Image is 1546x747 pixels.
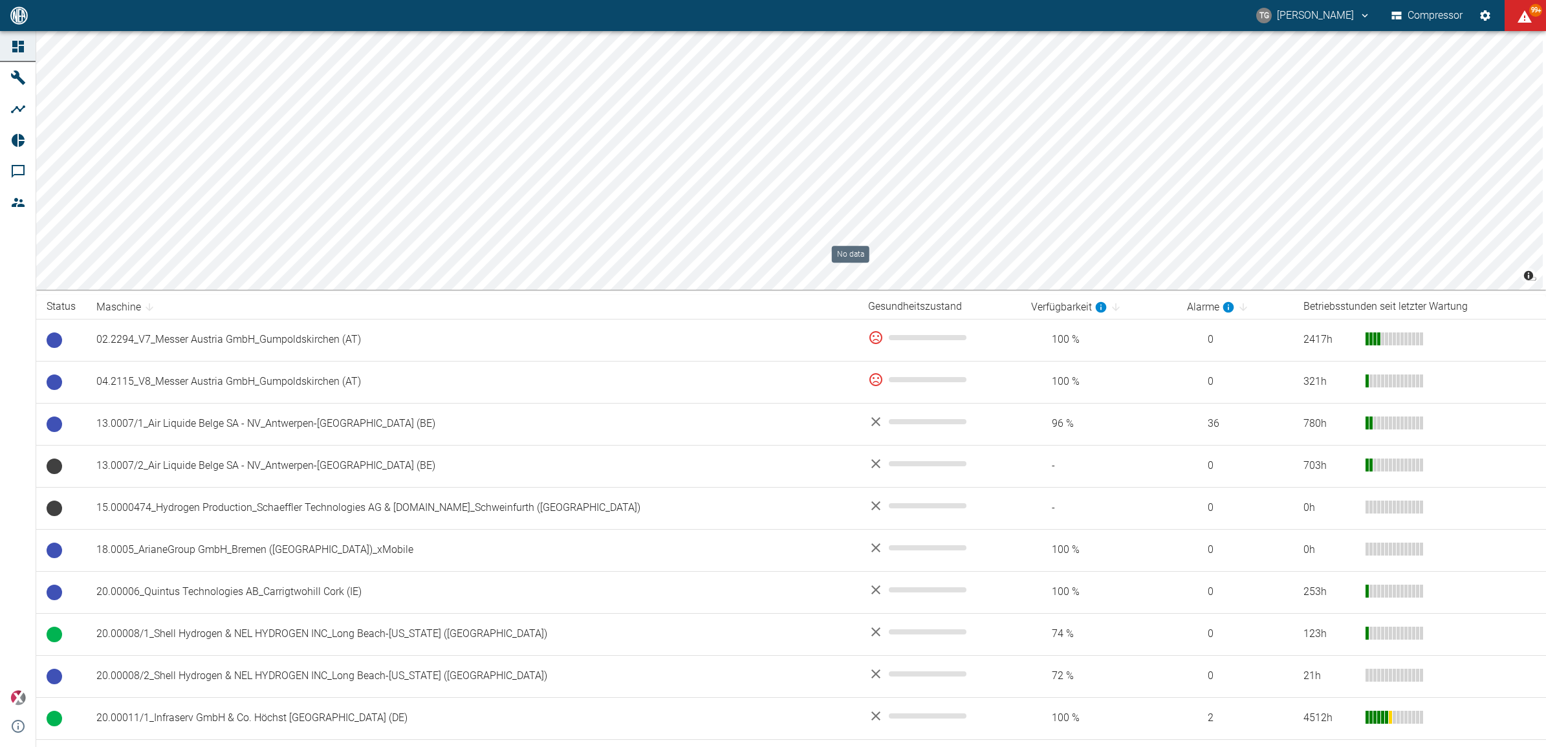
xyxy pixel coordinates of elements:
[858,295,1021,319] th: Gesundheitszustand
[1187,459,1283,473] span: 0
[1293,295,1546,319] th: Betriebsstunden seit letzter Wartung
[47,669,62,684] span: Betriebsbereit
[1031,374,1166,389] span: 100 %
[868,456,1010,471] div: No data
[47,459,62,474] span: Keine Daten
[86,613,858,655] td: 20.00008/1_Shell Hydrogen & NEL HYDROGEN INC_Long Beach-[US_STATE] ([GEOGRAPHIC_DATA])
[86,361,858,403] td: 04.2115_V8_Messer Austria GmbH_Gumpoldskirchen (AT)
[868,582,1010,598] div: No data
[1303,627,1355,642] div: 123 h
[1256,8,1272,23] div: TG
[47,417,62,432] span: Betriebsbereit
[832,246,869,263] div: No data
[1031,669,1166,684] span: 72 %
[86,403,858,445] td: 13.0007/1_Air Liquide Belge SA - NV_Antwerpen-[GEOGRAPHIC_DATA] (BE)
[36,295,86,319] th: Status
[1529,4,1542,17] span: 99+
[868,666,1010,682] div: No data
[86,655,858,697] td: 20.00008/2_Shell Hydrogen & NEL HYDROGEN INC_Long Beach-[US_STATE] ([GEOGRAPHIC_DATA])
[1031,417,1166,431] span: 96 %
[1187,627,1283,642] span: 0
[1187,543,1283,558] span: 0
[1031,332,1166,347] span: 100 %
[1303,332,1355,347] div: 2417 h
[86,529,858,571] td: 18.0005_ArianeGroup GmbH_Bremen ([GEOGRAPHIC_DATA])_xMobile
[86,319,858,361] td: 02.2294_V7_Messer Austria GmbH_Gumpoldskirchen (AT)
[868,708,1010,724] div: No data
[1031,459,1166,473] span: -
[1303,417,1355,431] div: 780 h
[1031,543,1166,558] span: 100 %
[1303,669,1355,684] div: 21 h
[1474,4,1497,27] button: Einstellungen
[1187,501,1283,515] span: 0
[86,571,858,613] td: 20.00006_Quintus Technologies AB_Carrigtwohill Cork (IE)
[96,299,158,315] span: Maschine
[868,540,1010,556] div: No data
[1187,417,1283,431] span: 36
[1303,374,1355,389] div: 321 h
[1031,627,1166,642] span: 74 %
[47,501,62,516] span: Keine Daten
[47,543,62,558] span: Betriebsbereit
[1303,585,1355,600] div: 253 h
[36,31,1543,290] canvas: Map
[1303,711,1355,726] div: 4512 h
[47,374,62,390] span: Betriebsbereit
[1031,501,1166,515] span: -
[1187,374,1283,389] span: 0
[868,330,1010,345] div: 0 %
[1031,711,1166,726] span: 100 %
[47,332,62,348] span: Betriebsbereit
[868,624,1010,640] div: No data
[1303,459,1355,473] div: 703 h
[47,585,62,600] span: Betriebsbereit
[1031,585,1166,600] span: 100 %
[47,627,62,642] span: Betrieb
[86,487,858,529] td: 15.0000474_Hydrogen Production_Schaeffler Technologies AG & [DOMAIN_NAME]_Schweinfurth ([GEOGRAPH...
[10,690,26,706] img: Xplore Logo
[868,414,1010,429] div: No data
[47,711,62,726] span: Betrieb
[1254,4,1373,27] button: thomas.gregoir@neuman-esser.com
[86,445,858,487] td: 13.0007/2_Air Liquide Belge SA - NV_Antwerpen-[GEOGRAPHIC_DATA] (BE)
[1187,299,1235,315] div: berechnet für die letzten 7 Tage
[1303,501,1355,515] div: 0 h
[1031,299,1107,315] div: berechnet für die letzten 7 Tage
[1187,711,1283,726] span: 2
[868,498,1010,514] div: No data
[86,697,858,739] td: 20.00011/1_Infraserv GmbH & Co. Höchst [GEOGRAPHIC_DATA] (DE)
[1187,332,1283,347] span: 0
[868,372,1010,387] div: 0 %
[9,6,29,24] img: logo
[1303,543,1355,558] div: 0 h
[1187,585,1283,600] span: 0
[1389,4,1466,27] button: Compressor
[1187,669,1283,684] span: 0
